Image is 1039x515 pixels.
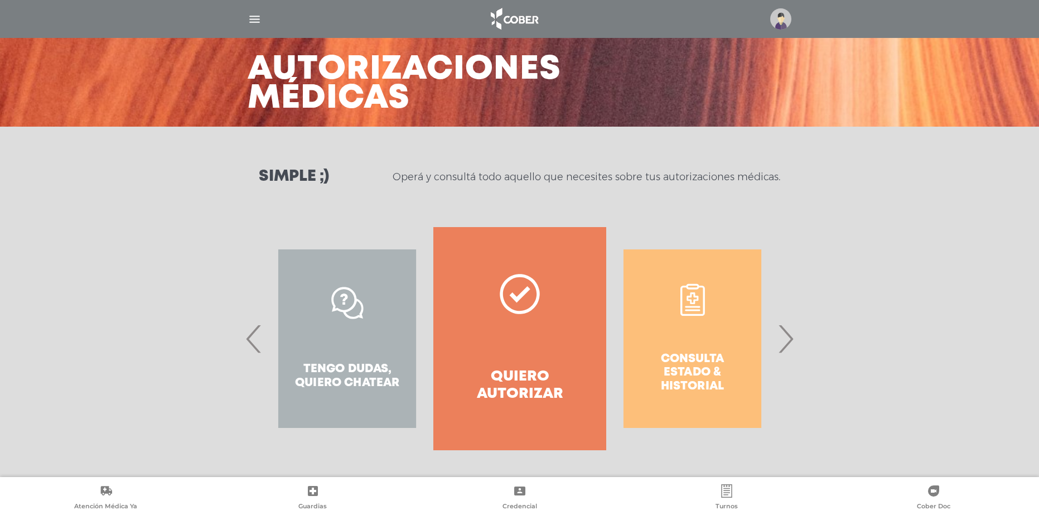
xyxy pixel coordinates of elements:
[209,484,416,513] a: Guardias
[243,309,265,369] span: Previous
[917,502,950,512] span: Cober Doc
[393,170,780,184] p: Operá y consultá todo aquello que necesites sobre tus autorizaciones médicas.
[74,502,137,512] span: Atención Médica Ya
[416,484,623,513] a: Credencial
[485,6,543,32] img: logo_cober_home-white.png
[248,55,561,113] h3: Autorizaciones médicas
[716,502,738,512] span: Turnos
[2,484,209,513] a: Atención Médica Ya
[502,502,537,512] span: Credencial
[770,8,791,30] img: profile-placeholder.svg
[433,227,606,450] a: Quiero autorizar
[453,368,586,403] h4: Quiero autorizar
[298,502,327,512] span: Guardias
[623,484,830,513] a: Turnos
[775,309,796,369] span: Next
[259,169,329,185] h3: Simple ;)
[830,484,1037,513] a: Cober Doc
[248,12,262,26] img: Cober_menu-lines-white.svg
